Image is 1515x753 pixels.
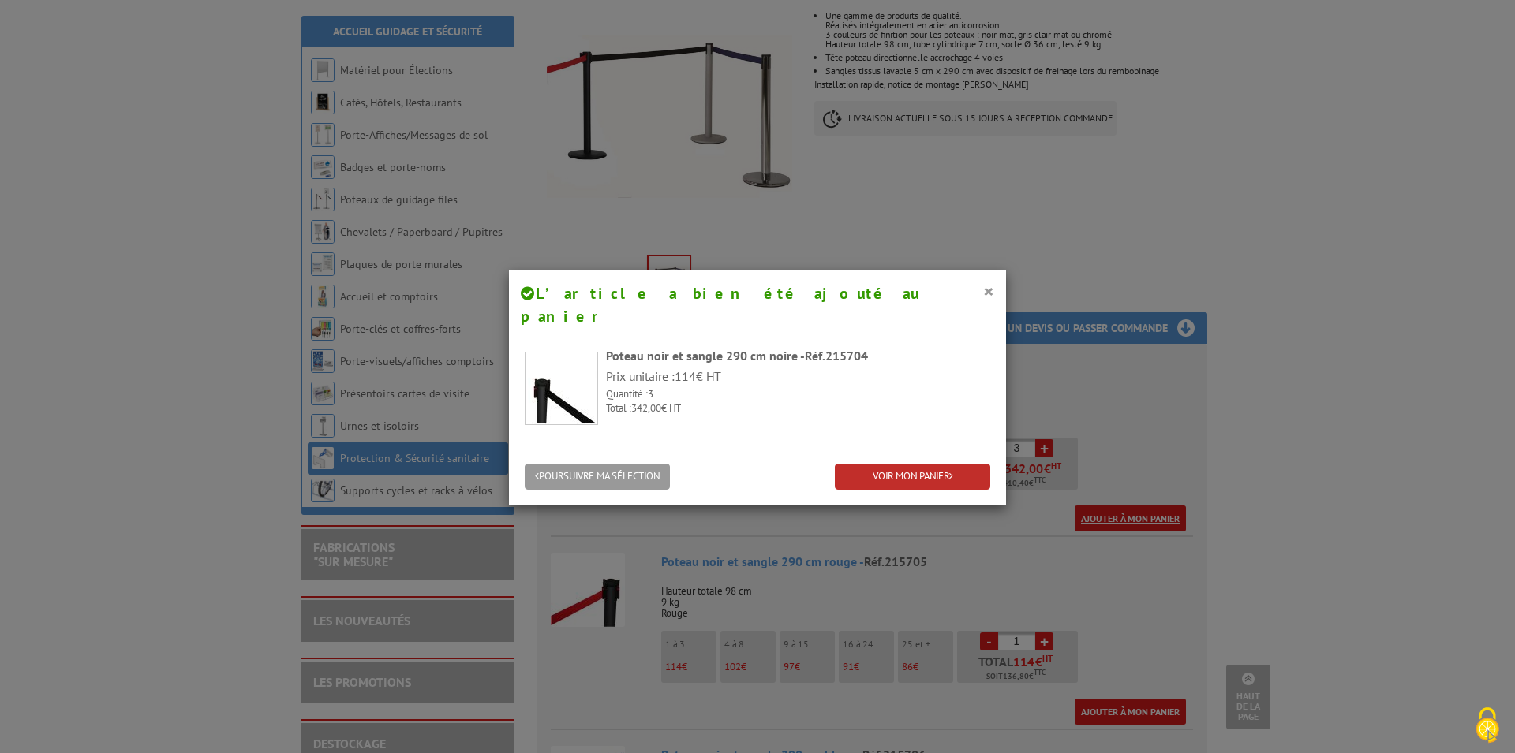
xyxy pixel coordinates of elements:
[525,464,670,490] button: POURSUIVRE MA SÉLECTION
[631,401,661,415] span: 342,00
[521,282,994,327] h4: L’article a bien été ajouté au panier
[606,367,990,386] p: Prix unitaire : € HT
[606,401,990,416] p: Total : € HT
[606,347,990,365] div: Poteau noir et sangle 290 cm noire -
[675,368,696,384] span: 114
[805,348,868,363] span: Réf.215704
[1460,699,1515,753] button: Cookies (fenêtre modale)
[606,387,990,402] p: Quantité :
[648,387,653,401] span: 3
[835,464,990,490] a: VOIR MON PANIER
[1468,706,1507,745] img: Cookies (fenêtre modale)
[983,281,994,301] button: ×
